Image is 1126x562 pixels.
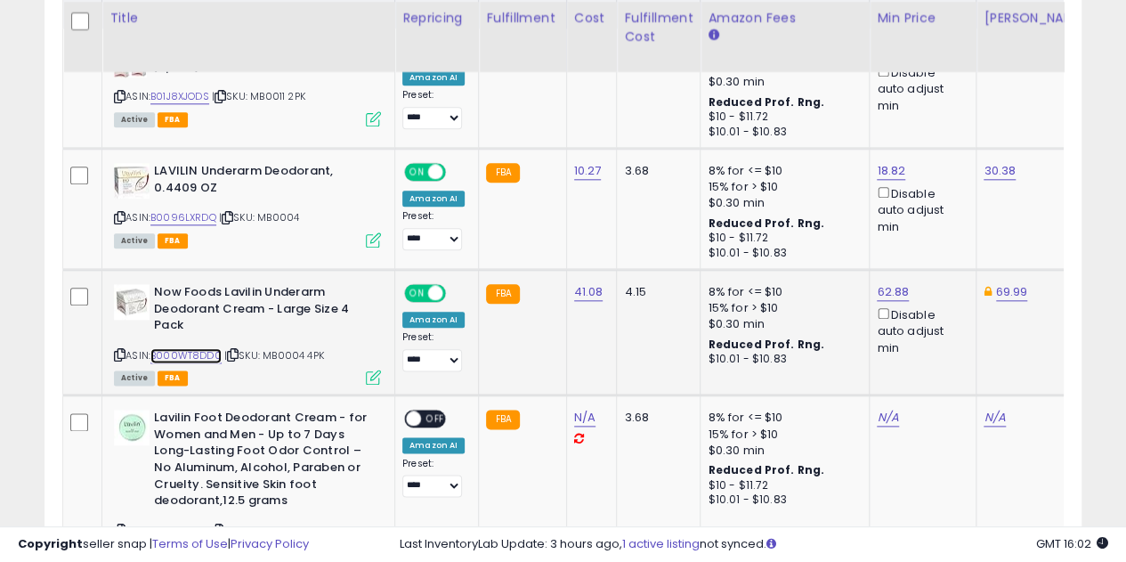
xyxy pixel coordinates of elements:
div: $0.30 min [708,195,855,211]
a: 62.88 [877,283,909,301]
div: 8% for <= $10 [708,410,855,426]
div: $10.01 - $10.83 [708,352,855,367]
span: ON [406,286,428,301]
div: 3.68 [624,410,686,426]
div: 15% for > $10 [708,179,855,195]
div: Title [109,9,387,28]
a: B01J8XJODS [150,89,209,104]
div: Last InventoryLab Update: 3 hours ago, not synced. [400,536,1108,553]
div: Amazon AI [402,312,465,328]
div: 3.68 [624,163,686,179]
a: B000WT8DD0 [150,348,222,363]
b: Reduced Prof. Rng. [708,337,824,352]
div: ASIN: [114,42,381,125]
div: Fulfillment Cost [624,9,693,46]
div: Disable auto adjust min [877,305,962,356]
span: All listings currently available for purchase on Amazon [114,371,155,386]
b: Reduced Prof. Rng. [708,216,824,231]
small: FBA [486,163,519,183]
div: Fulfillment [486,9,558,28]
div: 4.15 [624,284,686,300]
div: $10 - $11.72 [708,478,855,493]
div: ASIN: [114,284,381,383]
span: | SKU: MB0004 [219,210,299,224]
div: 8% for <= $10 [708,284,855,300]
div: Min Price [877,9,968,28]
div: Cost [574,9,610,28]
div: Preset: [402,89,465,129]
div: $10.01 - $10.83 [708,493,855,508]
a: 1 active listing [622,535,700,552]
div: Preset: [402,331,465,371]
img: 41xVySSz0RL._SL40_.jpg [114,410,150,445]
span: ON [406,165,428,180]
a: N/A [877,409,898,427]
span: FBA [158,371,188,386]
span: All listings currently available for purchase on Amazon [114,112,155,127]
small: Amazon Fees. [708,28,718,44]
b: LAVILIN Underarm Deodorant, 0.4409 OZ [154,163,370,200]
div: $0.30 min [708,316,855,332]
a: N/A [574,409,595,427]
div: Amazon AI [402,191,465,207]
a: 18.82 [877,162,905,180]
div: Amazon AI [402,437,465,453]
span: OFF [443,286,472,301]
div: $10 - $11.72 [708,110,855,125]
div: Preset: [402,210,465,250]
div: 8% for <= $10 [708,163,855,179]
a: Terms of Use [152,535,228,552]
a: 41.08 [574,283,604,301]
small: FBA [486,284,519,304]
div: $10.01 - $10.83 [708,125,855,140]
div: Preset: [402,458,465,498]
a: 69.99 [996,283,1028,301]
div: ASIN: [114,163,381,246]
strong: Copyright [18,535,83,552]
span: 2025-08-17 16:02 GMT [1036,535,1108,552]
div: $10.01 - $10.83 [708,246,855,261]
span: | SKU: MB0011 2PK [212,89,305,103]
small: FBA [486,410,519,429]
a: Privacy Policy [231,535,309,552]
a: 30.38 [984,162,1016,180]
span: | SKU: MB0004 4PK [224,348,324,362]
b: Now Foods Lavilin Underarm Deodorant Cream - Large Size 4 Pack [154,284,370,338]
span: FBA [158,233,188,248]
div: Repricing [402,9,471,28]
div: 15% for > $10 [708,300,855,316]
a: B0096LXRDQ [150,210,216,225]
span: FBA [158,112,188,127]
span: OFF [443,165,472,180]
div: $0.30 min [708,443,855,459]
img: 51q6LIbyqBL._SL40_.jpg [114,284,150,320]
div: [PERSON_NAME] [984,9,1090,28]
div: 15% for > $10 [708,427,855,443]
div: Amazon AI [402,69,465,86]
div: $0.30 min [708,74,855,90]
a: N/A [984,409,1005,427]
div: Disable auto adjust min [877,183,962,235]
b: Reduced Prof. Rng. [708,94,824,110]
b: Lavilin Foot Deodorant Cream - for Women and Men - Up to 7 Days Long-Lasting Foot Odor Control – ... [154,410,370,513]
a: 10.27 [574,162,602,180]
span: All listings currently available for purchase on Amazon [114,233,155,248]
b: Reduced Prof. Rng. [708,462,824,477]
div: Disable auto adjust min [877,62,962,114]
div: seller snap | | [18,536,309,553]
div: $10 - $11.72 [708,231,855,246]
span: OFF [421,411,450,427]
div: Amazon Fees [708,9,862,28]
img: 41I7uHlPaTL._SL40_.jpg [114,163,150,199]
